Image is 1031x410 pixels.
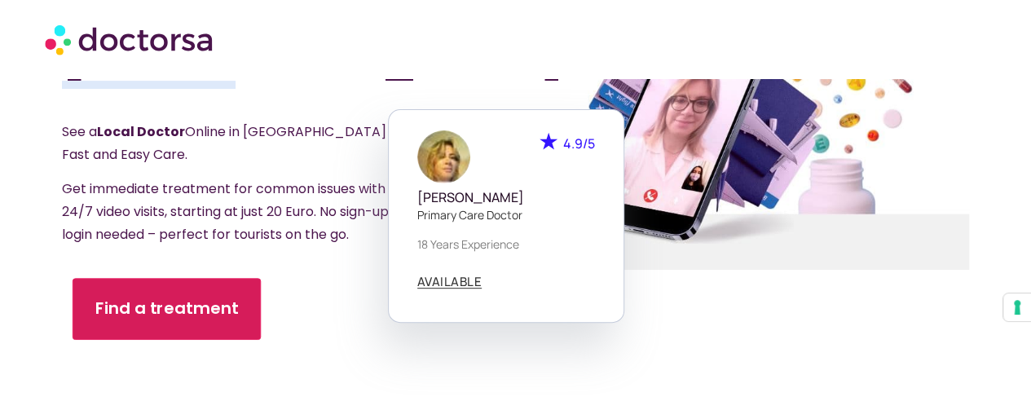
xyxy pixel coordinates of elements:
a: AVAILABLE [417,276,482,289]
h5: [PERSON_NAME] [417,190,595,205]
p: 18 years experience [417,236,595,253]
span: Find a treatment [95,297,239,320]
button: Your consent preferences for tracking technologies [1003,293,1031,321]
a: Find a treatment [73,278,261,340]
span: Get immediate treatment for common issues with 24/7 video visits, starting at just 20 Euro. No si... [62,179,406,244]
p: Primary care doctor [417,206,595,223]
span: See a Online in [GEOGRAPHIC_DATA] – Fast and Easy Care. [62,122,398,164]
strong: Local Doctor [97,122,185,141]
span: 4.9/5 [563,134,595,152]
